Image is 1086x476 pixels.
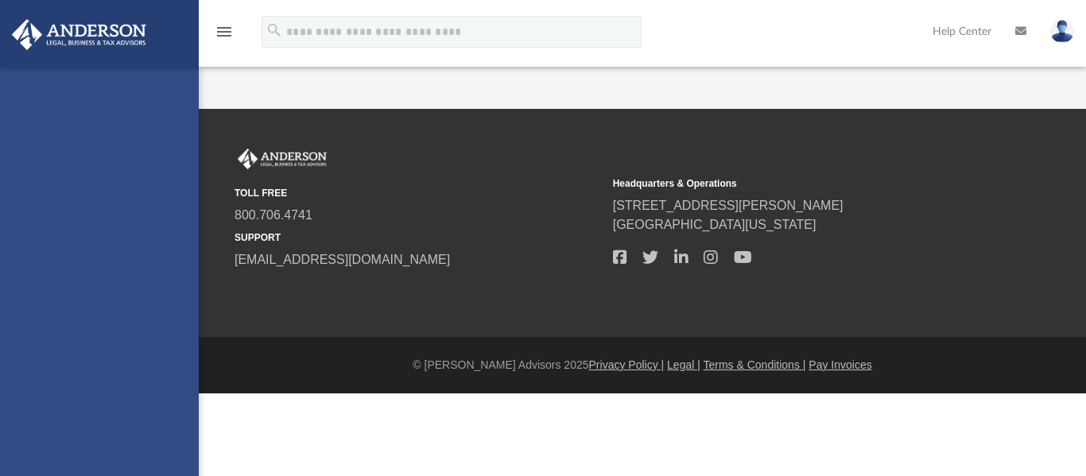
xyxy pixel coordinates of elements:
small: SUPPORT [235,230,602,245]
a: menu [215,30,234,41]
img: User Pic [1050,20,1074,43]
i: menu [215,22,234,41]
a: Legal | [667,358,700,371]
small: Headquarters & Operations [613,176,980,191]
img: Anderson Advisors Platinum Portal [7,19,151,50]
a: Pay Invoices [809,358,871,371]
div: © [PERSON_NAME] Advisors 2025 [199,357,1086,373]
i: search [266,21,283,39]
a: Privacy Policy | [589,358,665,371]
a: 800.706.4741 [235,208,312,222]
a: [GEOGRAPHIC_DATA][US_STATE] [613,218,816,231]
a: [EMAIL_ADDRESS][DOMAIN_NAME] [235,253,450,266]
a: Terms & Conditions | [704,358,806,371]
img: Anderson Advisors Platinum Portal [235,149,330,169]
a: [STREET_ADDRESS][PERSON_NAME] [613,199,844,212]
small: TOLL FREE [235,186,602,200]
